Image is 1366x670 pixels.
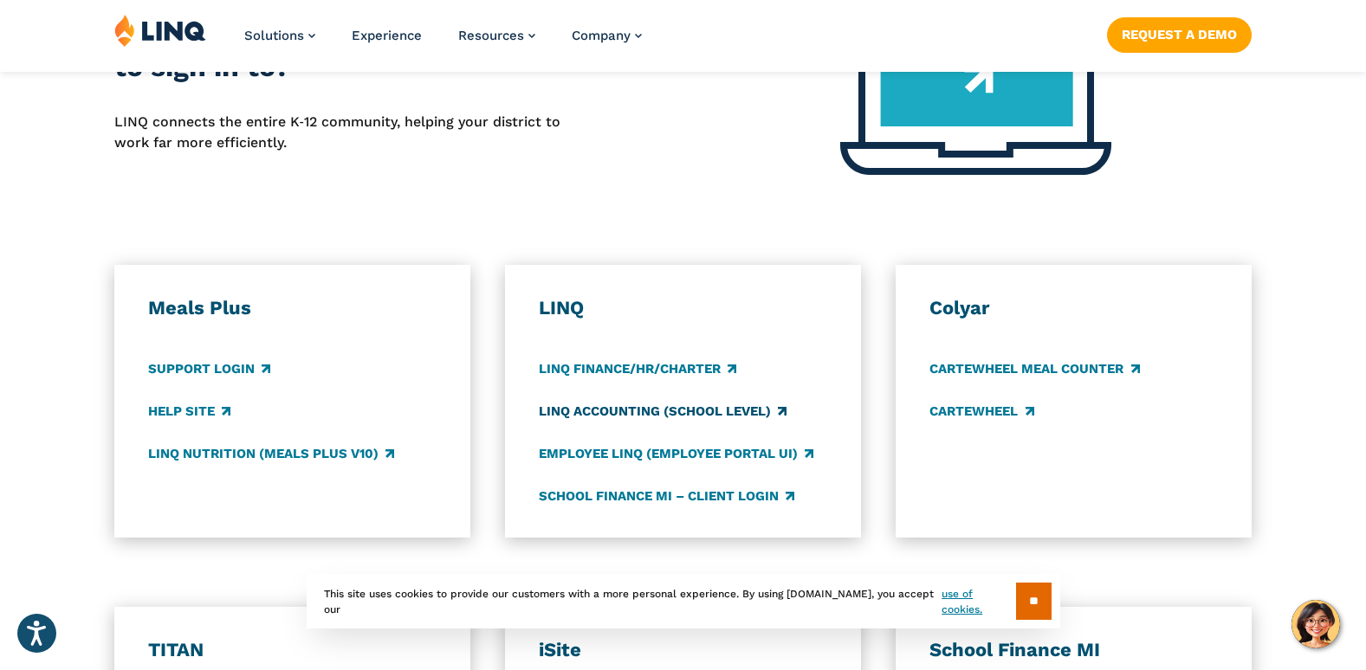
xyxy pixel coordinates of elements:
span: Solutions [244,28,304,43]
a: LINQ Accounting (school level) [539,402,787,421]
a: Company [572,28,642,43]
h3: Colyar [929,296,1218,320]
a: Employee LINQ (Employee Portal UI) [539,444,813,463]
a: Experience [352,28,422,43]
p: LINQ connects the entire K‑12 community, helping your district to work far more efficiently. [114,112,569,154]
h3: LINQ [539,296,827,320]
a: LINQ Finance/HR/Charter [539,359,736,378]
a: LINQ Nutrition (Meals Plus v10) [148,444,394,463]
a: CARTEWHEEL Meal Counter [929,359,1139,378]
span: Company [572,28,631,43]
button: Hello, have a question? Let’s chat. [1292,600,1340,648]
nav: Button Navigation [1107,14,1252,52]
a: Help Site [148,402,230,421]
a: School Finance MI – Client Login [539,486,794,506]
a: Resources [458,28,535,43]
a: Solutions [244,28,315,43]
a: CARTEWHEEL [929,402,1033,421]
a: use of cookies. [942,586,1015,617]
nav: Primary Navigation [244,14,642,71]
a: Support Login [148,359,270,378]
span: Resources [458,28,524,43]
a: Request a Demo [1107,17,1252,52]
h3: Meals Plus [148,296,437,320]
div: This site uses cookies to provide our customers with a more personal experience. By using [DOMAIN... [307,574,1060,628]
img: LINQ | K‑12 Software [114,14,206,47]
